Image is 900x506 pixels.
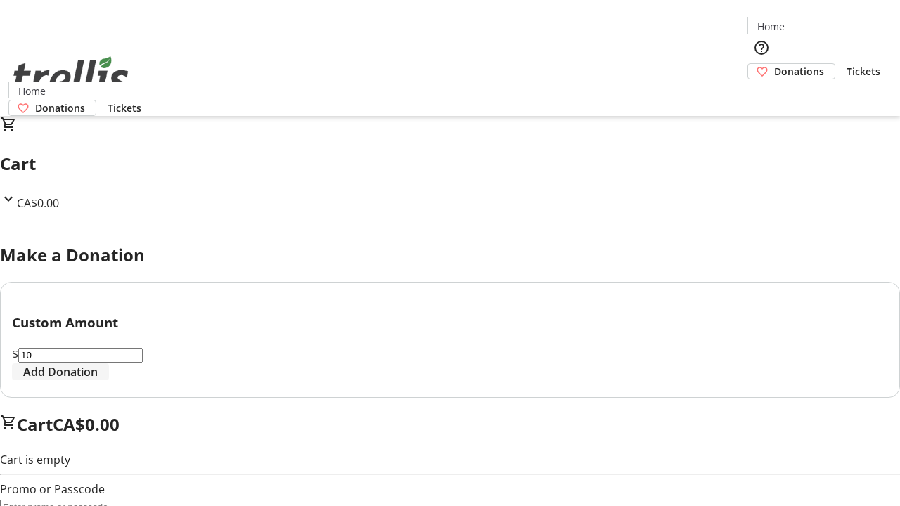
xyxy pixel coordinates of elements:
span: Tickets [108,100,141,115]
button: Add Donation [12,363,109,380]
a: Home [9,84,54,98]
input: Donation Amount [18,348,143,363]
span: CA$0.00 [53,413,120,436]
span: Home [18,84,46,98]
a: Tickets [835,64,892,79]
span: Donations [35,100,85,115]
span: Add Donation [23,363,98,380]
img: Orient E2E Organization VdKtsHugBu's Logo [8,41,134,111]
span: Home [757,19,785,34]
button: Cart [747,79,776,108]
a: Home [748,19,793,34]
span: $ [12,346,18,362]
span: Donations [774,64,824,79]
a: Tickets [96,100,153,115]
h3: Custom Amount [12,313,888,332]
span: Tickets [847,64,880,79]
span: CA$0.00 [17,195,59,211]
a: Donations [747,63,835,79]
a: Donations [8,100,96,116]
button: Help [747,34,776,62]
